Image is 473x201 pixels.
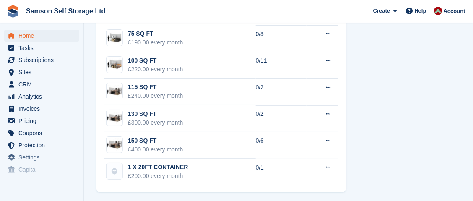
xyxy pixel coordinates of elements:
img: blank-unit-type-icon-ffbac7b88ba66c5e286b0e438baccc4b9c83835d4c34f86887a83fc20ec27e7b.svg [107,163,122,179]
a: menu [4,151,79,163]
span: Protection [18,139,69,151]
td: 0/6 [256,132,307,159]
div: £220.00 every month [128,65,183,74]
td: 0/2 [256,79,307,106]
div: £240.00 every month [128,91,183,100]
span: Coupons [18,127,69,139]
span: CRM [18,78,69,90]
span: Sites [18,66,69,78]
div: £200.00 every month [128,172,188,180]
a: menu [4,115,79,127]
img: Ian [434,7,442,15]
span: Subscriptions [18,54,69,66]
img: 75-sqft-unit.jpg [107,32,122,44]
td: 0/8 [256,25,307,52]
span: Invoices [18,103,69,115]
span: Home [18,30,69,42]
div: £300.00 every month [128,118,183,127]
div: 150 SQ FT [128,136,183,145]
a: menu [4,42,79,54]
a: menu [4,127,79,139]
a: menu [4,78,79,90]
img: 150-sqft-unit.jpg [107,85,122,97]
img: 150-sqft-unit.jpg [107,112,122,124]
a: menu [4,91,79,102]
div: 1 X 20FT CONTAINER [128,163,188,172]
td: 0/2 [256,105,307,132]
span: Tasks [18,42,69,54]
td: 0/1 [256,159,307,185]
span: Help [415,7,426,15]
span: Create [373,7,390,15]
img: stora-icon-8386f47178a22dfd0bd8f6a31ec36ba5ce8667c1dd55bd0f319d3a0aa187defe.svg [7,5,19,18]
span: Account [444,7,465,16]
img: 150-sqft-unit.jpg [107,138,122,151]
a: menu [4,30,79,42]
img: 100-sqft-unit.jpg [107,58,122,70]
div: 100 SQ FT [128,56,183,65]
div: 130 SQ FT [128,110,183,118]
a: Samson Self Storage Ltd [23,4,109,18]
a: menu [4,66,79,78]
span: Pricing [18,115,69,127]
span: Capital [18,164,69,175]
td: 0/11 [256,52,307,79]
a: menu [4,54,79,66]
div: £400.00 every month [128,145,183,154]
a: menu [4,139,79,151]
span: Settings [18,151,69,163]
a: menu [4,103,79,115]
div: £190.00 every month [128,38,183,47]
a: menu [4,164,79,175]
span: Analytics [18,91,69,102]
div: 115 SQ FT [128,83,183,91]
div: 75 SQ FT [128,29,183,38]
